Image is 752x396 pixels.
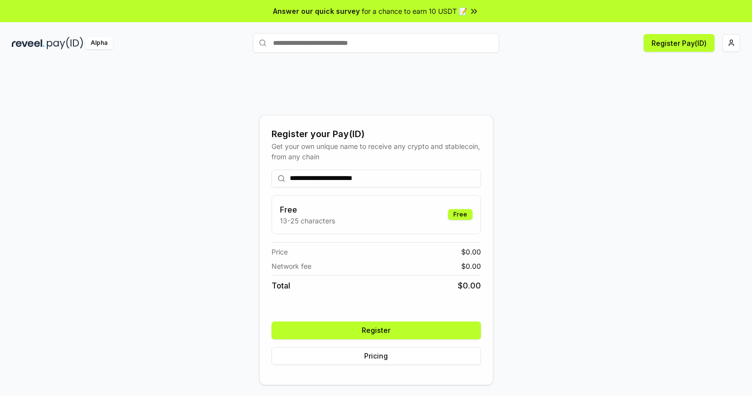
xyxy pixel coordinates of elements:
[458,280,481,291] span: $ 0.00
[273,6,360,16] span: Answer our quick survey
[461,247,481,257] span: $ 0.00
[448,209,473,220] div: Free
[461,261,481,271] span: $ 0.00
[272,280,290,291] span: Total
[280,204,335,216] h3: Free
[12,37,45,49] img: reveel_dark
[272,322,481,339] button: Register
[272,127,481,141] div: Register your Pay(ID)
[280,216,335,226] p: 13-25 characters
[272,141,481,162] div: Get your own unique name to receive any crypto and stablecoin, from any chain
[272,347,481,365] button: Pricing
[644,34,715,52] button: Register Pay(ID)
[47,37,83,49] img: pay_id
[85,37,113,49] div: Alpha
[272,261,311,271] span: Network fee
[362,6,467,16] span: for a chance to earn 10 USDT 📝
[272,247,288,257] span: Price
